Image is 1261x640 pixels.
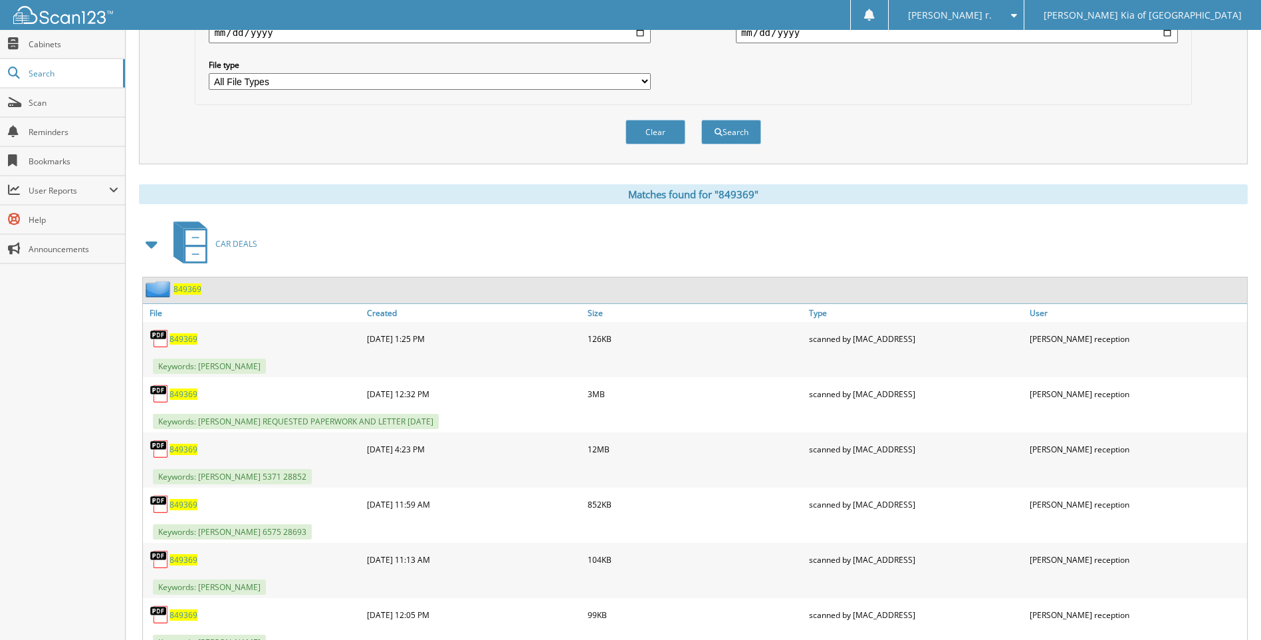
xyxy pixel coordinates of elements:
[364,491,584,518] div: [DATE] 11:59 AM
[584,325,805,352] div: 126KB
[150,494,170,514] img: PDF.png
[146,281,173,297] img: folder2.png
[13,6,113,24] img: scan123-logo-white.svg
[150,605,170,625] img: PDF.png
[173,283,201,295] a: 849369
[908,11,992,19] span: [PERSON_NAME] r.
[364,304,584,322] a: Created
[584,381,805,407] div: 3MB
[150,384,170,404] img: PDF.png
[701,120,761,144] button: Search
[626,120,685,144] button: Clear
[364,436,584,462] div: [DATE] 4:23 PM
[170,554,197,565] a: 849369
[153,524,312,540] span: Keywords: [PERSON_NAME] 6575 28693
[364,325,584,352] div: [DATE] 1:25 PM
[170,389,197,400] a: 849369
[1026,325,1247,352] div: [PERSON_NAME] reception
[806,325,1026,352] div: scanned by [MAC_ADDRESS]
[170,444,197,455] a: 849369
[143,304,364,322] a: File
[209,59,651,71] label: File type
[364,601,584,628] div: [DATE] 12:05 PM
[29,39,118,50] span: Cabinets
[584,491,805,518] div: 852KB
[1026,436,1247,462] div: [PERSON_NAME] reception
[584,601,805,628] div: 99KB
[150,329,170,349] img: PDF.png
[1026,381,1247,407] div: [PERSON_NAME] reception
[29,68,116,79] span: Search
[29,214,118,226] span: Help
[584,304,805,322] a: Size
[150,439,170,459] img: PDF.png
[1026,601,1247,628] div: [PERSON_NAME] reception
[364,546,584,573] div: [DATE] 11:13 AM
[153,414,439,429] span: Keywords: [PERSON_NAME] REQUESTED PAPERWORK AND LETTER [DATE]
[29,126,118,138] span: Reminders
[1044,11,1242,19] span: [PERSON_NAME] Kia of [GEOGRAPHIC_DATA]
[806,436,1026,462] div: scanned by [MAC_ADDRESS]
[736,22,1178,43] input: end
[1026,546,1247,573] div: [PERSON_NAME] reception
[153,359,266,374] span: Keywords: [PERSON_NAME]
[170,609,197,621] a: 849369
[29,243,118,255] span: Announcements
[806,304,1026,322] a: Type
[584,546,805,573] div: 104KB
[364,381,584,407] div: [DATE] 12:32 PM
[153,469,312,484] span: Keywords: [PERSON_NAME] 5371 28852
[29,185,109,196] span: User Reports
[139,184,1248,204] div: Matches found for "849369"
[1026,491,1247,518] div: [PERSON_NAME] reception
[806,381,1026,407] div: scanned by [MAC_ADDRESS]
[806,601,1026,628] div: scanned by [MAC_ADDRESS]
[806,546,1026,573] div: scanned by [MAC_ADDRESS]
[584,436,805,462] div: 12MB
[170,499,197,510] a: 849369
[806,491,1026,518] div: scanned by [MAC_ADDRESS]
[153,579,266,595] span: Keywords: [PERSON_NAME]
[150,550,170,569] img: PDF.png
[209,22,651,43] input: start
[166,218,257,270] a: CAR DEALS
[170,333,197,345] a: 849369
[215,238,257,249] span: CAR DEALS
[1026,304,1247,322] a: User
[29,156,118,167] span: Bookmarks
[29,97,118,108] span: Scan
